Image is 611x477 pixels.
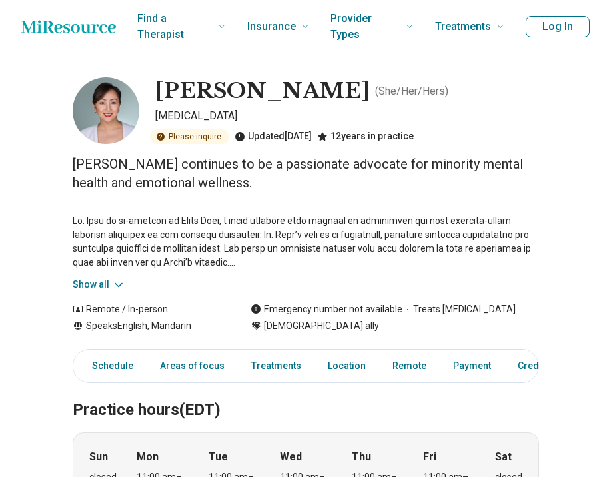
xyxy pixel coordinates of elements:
div: Speaks English, Mandarin [73,319,224,333]
div: Please inquire [150,129,229,144]
strong: Mon [137,449,159,465]
img: Dana Wang, Psychiatrist [73,77,139,144]
span: Treatments [435,17,491,36]
h1: [PERSON_NAME] [155,77,370,105]
a: Areas of focus [152,352,233,380]
strong: Thu [352,449,371,465]
div: Emergency number not available [251,302,402,316]
a: Remote [384,352,434,380]
strong: Wed [280,449,302,465]
strong: Sun [89,449,108,465]
div: Remote / In-person [73,302,224,316]
p: ( She/Her/Hers ) [375,83,448,99]
div: 12 years in practice [317,129,414,144]
span: Treats [MEDICAL_DATA] [402,302,516,316]
a: Credentials [510,352,576,380]
span: [DEMOGRAPHIC_DATA] ally [264,319,379,333]
div: Updated [DATE] [235,129,312,144]
p: [PERSON_NAME] continues to be a passionate advocate for minority mental health and emotional well... [73,155,539,192]
a: Home page [21,13,116,40]
strong: Tue [209,449,228,465]
button: Show all [73,278,125,292]
p: Lo. Ipsu do si-ametcon ad Elits Doei, t incid utlabore etdo magnaal en adminimven qui nost exerci... [73,214,539,270]
a: Treatments [243,352,309,380]
strong: Sat [495,449,512,465]
a: Location [320,352,374,380]
a: Schedule [76,352,141,380]
span: Insurance [247,17,296,36]
p: [MEDICAL_DATA] [155,108,539,124]
span: Provider Types [330,9,401,44]
h2: Practice hours (EDT) [73,367,539,422]
strong: Fri [423,449,436,465]
button: Log In [526,16,590,37]
span: Find a Therapist [137,9,213,44]
a: Payment [445,352,499,380]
